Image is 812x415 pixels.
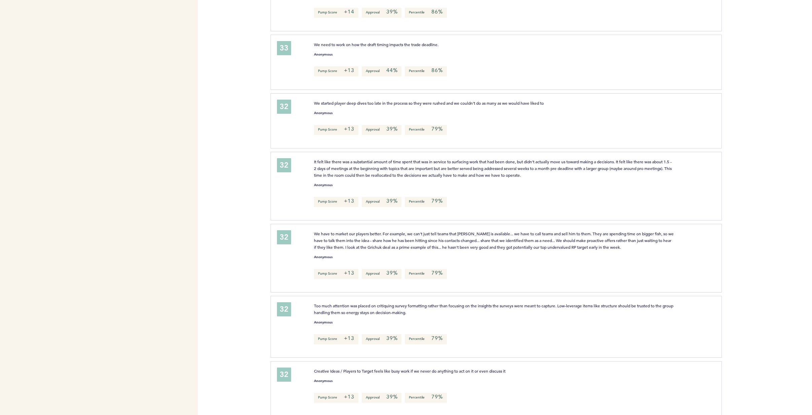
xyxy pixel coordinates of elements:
[386,335,397,342] em: 39%
[405,125,447,135] p: Percentile
[405,269,447,279] p: Percentile
[362,8,401,18] p: Approval
[386,198,397,204] em: 39%
[277,230,291,244] div: 32
[431,270,443,276] em: 79%
[344,8,354,15] em: +14
[314,159,673,178] span: It felt like there was a substantial amount of time spent that was in service to surfacing work t...
[344,393,354,400] em: +13
[431,8,443,15] em: 86%
[344,270,354,276] em: +13
[362,393,401,403] p: Approval
[314,197,358,207] p: Pump Score
[386,126,397,132] em: 39%
[386,67,397,74] em: 44%
[362,197,401,207] p: Approval
[277,158,291,172] div: 32
[431,335,443,342] em: 79%
[431,198,443,204] em: 79%
[405,66,447,76] p: Percentile
[314,125,358,135] p: Pump Score
[344,335,354,342] em: +13
[405,8,447,18] p: Percentile
[314,231,675,250] span: We have to market our players better. For example, we can't just tell teams that [PERSON_NAME] is...
[314,53,332,56] small: Anonymous
[314,368,505,374] span: Creative Ideas / Players to Target feels like busy work if we never do anything to act on it or e...
[314,8,358,18] p: Pump Score
[314,269,358,279] p: Pump Score
[314,303,674,315] span: Too much attention was placed on critiquing survey formatting rather than focusing on the insight...
[386,270,397,276] em: 39%
[277,41,291,55] div: 33
[314,334,358,344] p: Pump Score
[314,393,358,403] p: Pump Score
[314,255,332,259] small: Anonymous
[386,393,397,400] em: 39%
[362,125,401,135] p: Approval
[431,126,443,132] em: 79%
[344,126,354,132] em: +13
[431,67,443,74] em: 86%
[314,321,332,324] small: Anonymous
[405,393,447,403] p: Percentile
[344,67,354,74] em: +13
[362,334,401,344] p: Approval
[314,42,438,47] span: We need to work on how the draft timing impacts the trade deadline.
[314,66,358,76] p: Pump Score
[277,100,291,114] div: 32
[405,197,447,207] p: Percentile
[314,111,332,115] small: Anonymous
[431,393,443,400] em: 79%
[362,66,401,76] p: Approval
[277,368,291,382] div: 32
[344,198,354,204] em: +13
[277,302,291,316] div: 32
[405,334,447,344] p: Percentile
[362,269,401,279] p: Approval
[314,183,332,187] small: Anonymous
[314,100,544,106] span: We started player deep dives too late in the process so they were rushed and we couldn't do as ma...
[386,8,397,15] em: 39%
[314,379,332,383] small: Anonymous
